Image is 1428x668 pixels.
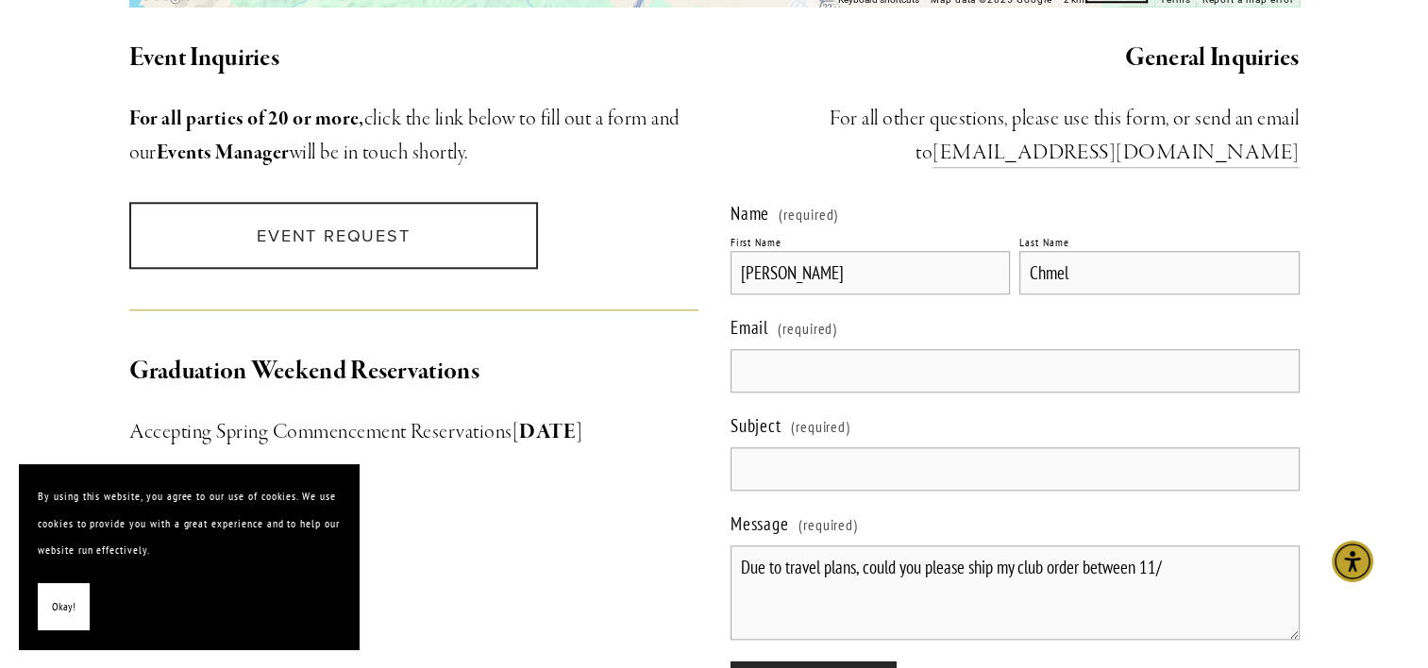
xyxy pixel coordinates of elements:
[731,414,782,437] span: Subject
[38,583,90,631] button: Okay!
[932,140,1299,168] a: [EMAIL_ADDRESS][DOMAIN_NAME]
[731,512,790,535] span: Message
[1332,541,1373,582] div: Accessibility Menu
[731,316,769,339] span: Email
[791,409,851,443] span: (required)
[129,39,698,78] h2: Event Inquiries
[731,202,770,225] span: Name
[779,207,839,222] span: (required)
[129,106,364,132] strong: For all parties of 20 or more,
[38,483,340,564] p: By using this website, you agree to our use of cookies. We use cookies to provide you with a grea...
[129,202,539,269] a: Event Request
[731,102,1300,170] h3: ​For all other questions, please use this form, or send an email to
[129,102,698,170] h3: click the link below to fill out a form and our will be in touch shortly.
[157,140,290,166] strong: Events Manager
[129,415,698,449] h3: Accepting Spring Commencement Reservations
[512,419,583,445] strong: [DATE]
[1019,235,1069,249] div: Last Name
[731,545,1300,640] textarea: Due to travel plans, could you please ship my club order between 11/
[129,352,698,392] h2: Graduation Weekend Reservations
[798,508,859,542] span: (required)
[731,39,1300,78] h2: General Inquiries
[52,593,76,621] span: Okay!
[19,464,359,649] section: Cookie banner
[778,311,838,345] span: (required)
[731,235,782,249] div: First Name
